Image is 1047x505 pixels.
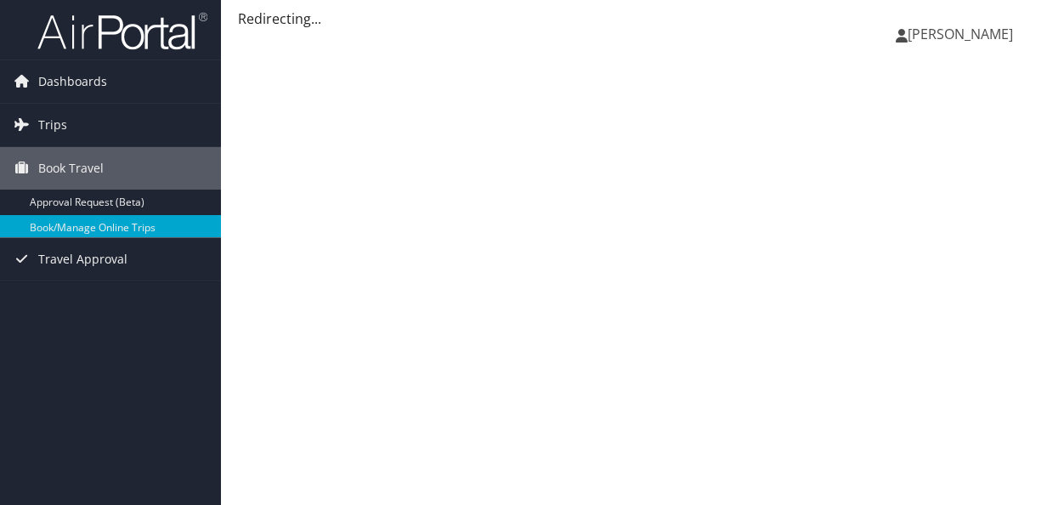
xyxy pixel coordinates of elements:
span: Travel Approval [38,238,127,281]
span: [PERSON_NAME] [908,25,1013,43]
div: Redirecting... [238,9,1030,29]
span: Book Travel [38,147,104,190]
img: airportal-logo.png [37,11,207,51]
span: Dashboards [38,60,107,103]
span: Trips [38,104,67,146]
a: [PERSON_NAME] [896,9,1030,60]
